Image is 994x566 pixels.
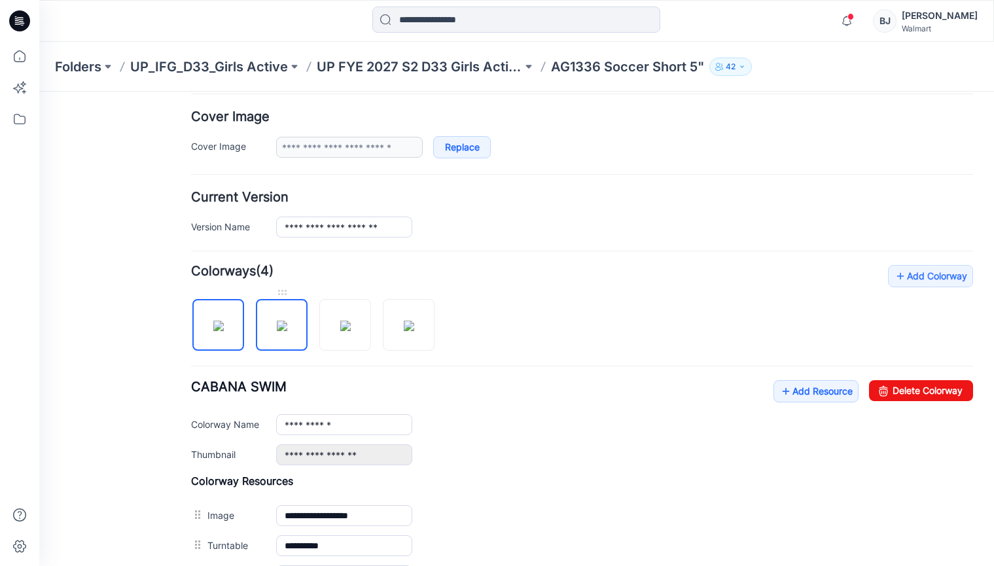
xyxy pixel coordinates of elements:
span: CABANA SWIM [152,287,247,303]
a: Folders [55,58,101,76]
iframe: edit-style [39,92,994,566]
a: Delete Colorway [830,289,934,310]
a: UP_IFG_D33_Girls Active [130,58,288,76]
label: Colorway Name [152,325,224,340]
img: eyJhbGciOiJIUzI1NiIsImtpZCI6IjAiLCJzbHQiOiJzZXMiLCJ0eXAiOiJKV1QifQ.eyJkYXRhIjp7InR5cGUiOiJzdG9yYW... [238,229,248,239]
a: Add Resource [734,289,819,311]
span: (4) [217,171,234,187]
h4: Colorway Resources [152,383,934,396]
h4: Current Version [152,99,934,112]
label: Version Name [152,128,224,142]
button: 42 [709,58,752,76]
p: 42 [726,60,736,74]
a: Add Colorway [849,173,934,196]
label: Thumbnail [152,355,224,370]
strong: Colorways [152,171,217,187]
div: Walmart [902,24,978,33]
label: Turntable [168,446,224,461]
img: eyJhbGciOiJIUzI1NiIsImtpZCI6IjAiLCJzbHQiOiJzZXMiLCJ0eXAiOiJKV1QifQ.eyJkYXRhIjp7InR5cGUiOiJzdG9yYW... [364,229,375,239]
img: eyJhbGciOiJIUzI1NiIsImtpZCI6IjAiLCJzbHQiOiJzZXMiLCJ0eXAiOiJKV1QifQ.eyJkYXRhIjp7InR5cGUiOiJzdG9yYW... [174,229,185,239]
label: Image [168,416,224,431]
div: BJ [873,9,896,33]
img: eyJhbGciOiJIUzI1NiIsImtpZCI6IjAiLCJzbHQiOiJzZXMiLCJ0eXAiOiJKV1QifQ.eyJkYXRhIjp7InR5cGUiOiJzdG9yYW... [301,229,311,239]
a: UP FYE 2027 S2 D33 Girls Active IFG [317,58,522,76]
p: AG1336 Soccer Short 5" [551,58,704,76]
div: [PERSON_NAME] [902,8,978,24]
